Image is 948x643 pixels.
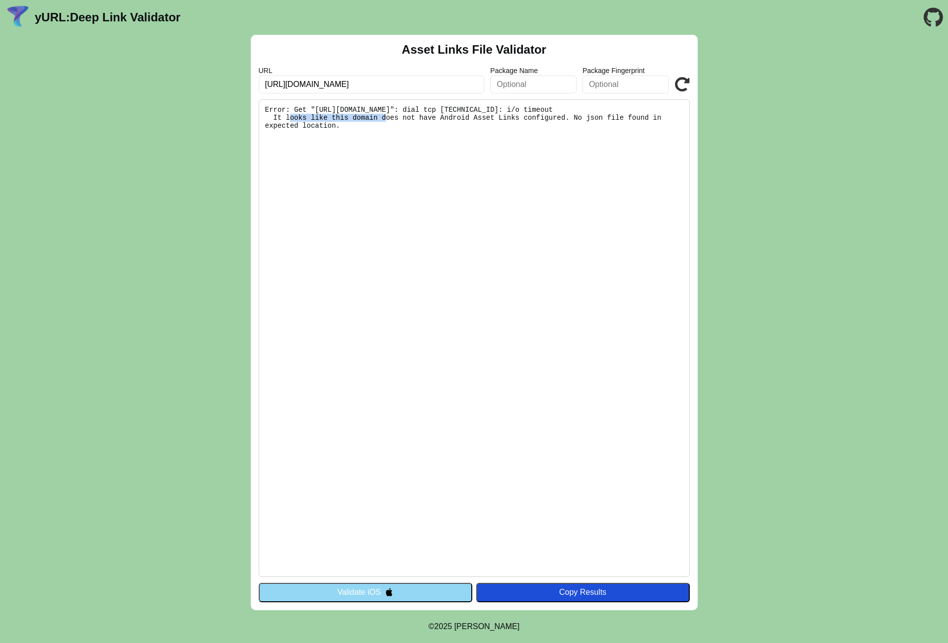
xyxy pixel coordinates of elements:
a: Michael Ibragimchayev's Personal Site [454,622,520,631]
button: Validate iOS [259,583,472,602]
span: 2025 [435,622,452,631]
a: yURL:Deep Link Validator [35,10,180,24]
img: appleIcon.svg [385,588,393,596]
button: Copy Results [476,583,690,602]
input: Required [259,76,485,93]
div: Copy Results [481,588,685,597]
label: Package Fingerprint [583,67,669,75]
img: yURL Logo [5,4,31,30]
input: Optional [490,76,577,93]
label: URL [259,67,485,75]
label: Package Name [490,67,577,75]
footer: © [429,610,519,643]
pre: Error: Get "[URL][DOMAIN_NAME]": dial tcp [TECHNICAL_ID]: i/o timeout It looks like this domain d... [259,99,690,577]
input: Optional [583,76,669,93]
h2: Asset Links File Validator [402,43,546,57]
